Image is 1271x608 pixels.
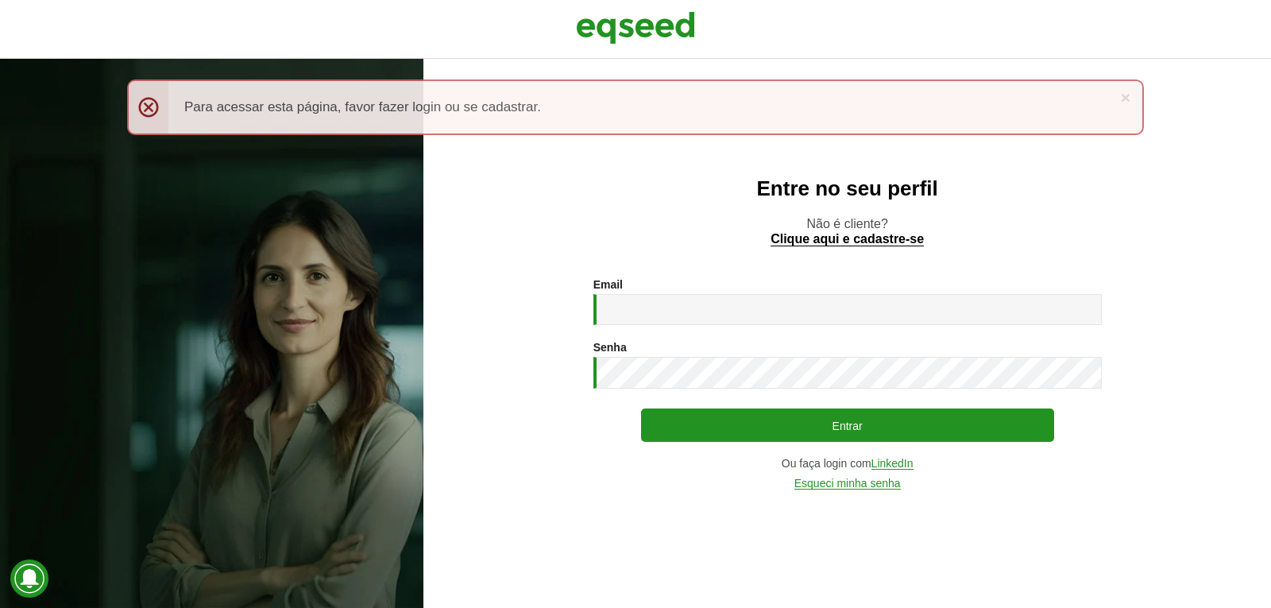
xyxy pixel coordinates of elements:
[455,177,1239,200] h2: Entre no seu perfil
[593,342,627,353] label: Senha
[127,79,1144,135] div: Para acessar esta página, favor fazer login ou se cadastrar.
[871,458,914,470] a: LinkedIn
[576,8,695,48] img: EqSeed Logo
[593,458,1102,470] div: Ou faça login com
[593,279,623,290] label: Email
[794,478,901,490] a: Esqueci minha senha
[1121,89,1130,106] a: ×
[771,233,924,246] a: Clique aqui e cadastre-se
[641,409,1054,442] button: Entrar
[455,216,1239,246] p: Não é cliente?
